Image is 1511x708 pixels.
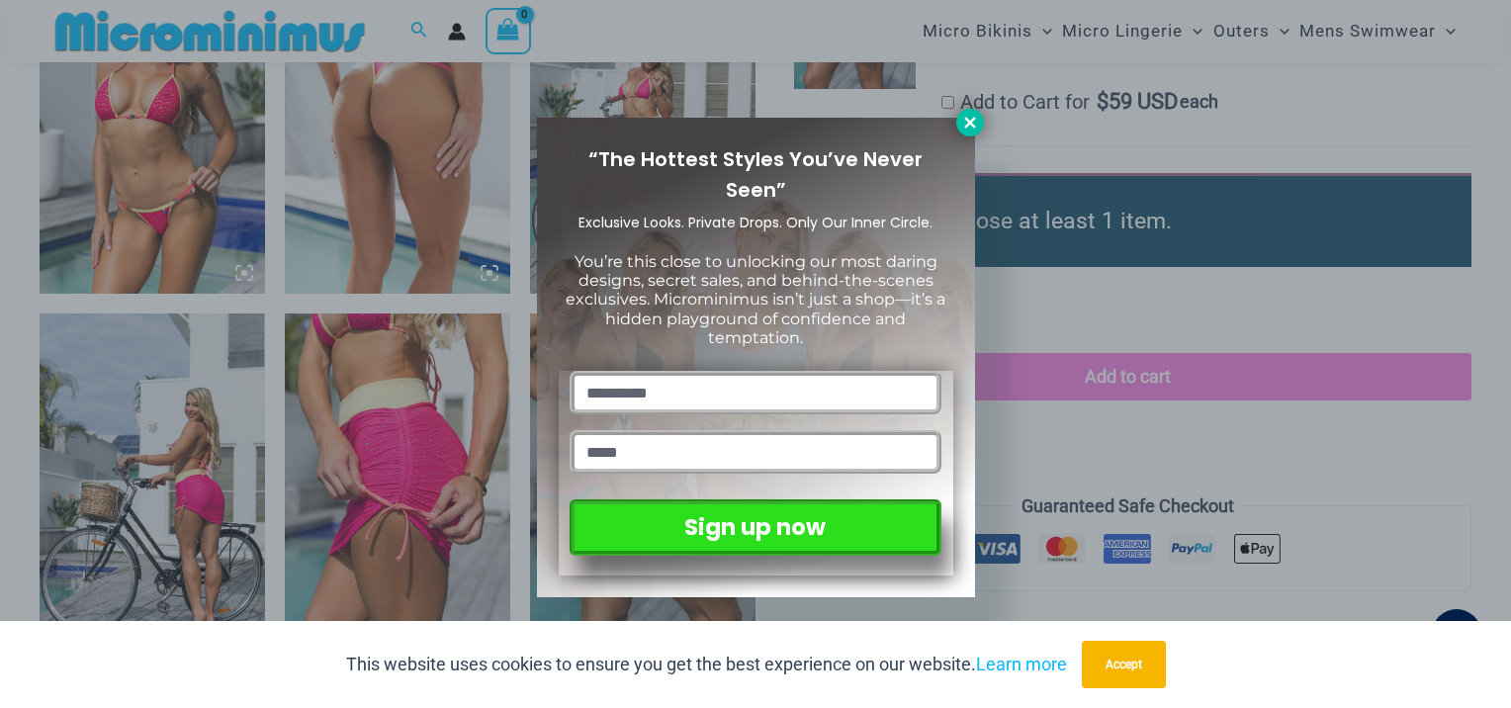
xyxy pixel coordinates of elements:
button: Sign up now [570,499,940,556]
a: Learn more [976,654,1067,674]
button: Accept [1082,641,1166,688]
button: Close [956,109,984,136]
p: This website uses cookies to ensure you get the best experience on our website. [346,650,1067,679]
span: Exclusive Looks. Private Drops. Only Our Inner Circle. [578,213,933,232]
span: “The Hottest Styles You’ve Never Seen” [588,145,923,204]
span: You’re this close to unlocking our most daring designs, secret sales, and behind-the-scenes exclu... [566,252,945,347]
